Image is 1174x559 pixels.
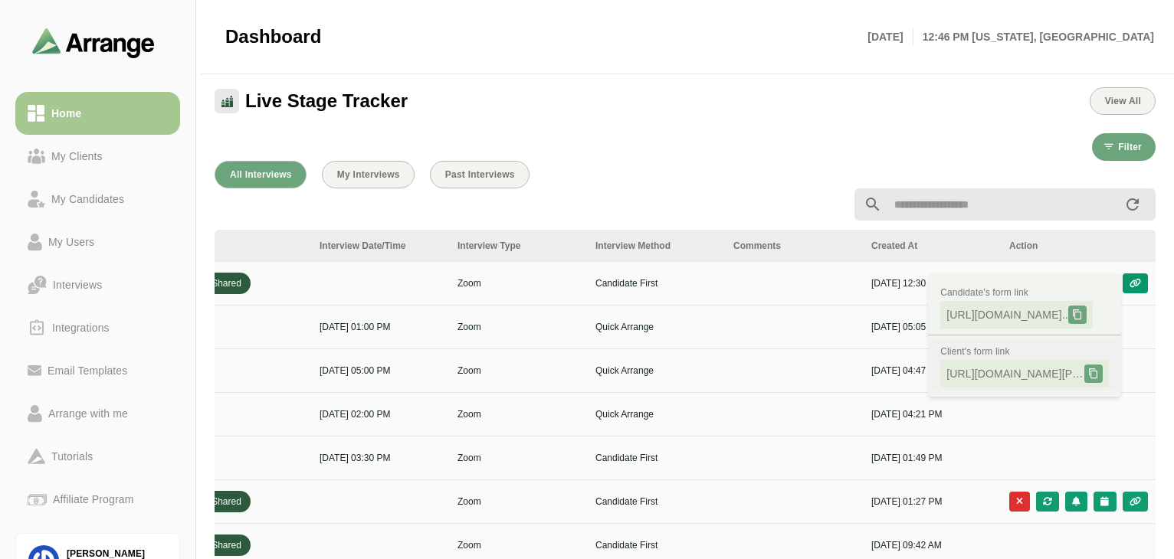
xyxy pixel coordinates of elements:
p: Zoom [457,495,577,508]
p: [DATE] 01:00 PM [320,320,439,334]
a: My Users [15,221,180,263]
a: Interviews [15,263,180,306]
p: Zoom [457,538,577,552]
a: My Candidates [15,178,180,221]
div: Interview Method [595,239,715,253]
div: Arrange with me [42,404,134,423]
p: Quick Arrange [595,364,715,378]
p: Zoom [457,407,577,421]
div: Home [45,104,87,123]
a: My Clients [15,135,180,178]
p: Candidate First [595,538,715,552]
span: View All [1104,96,1141,106]
p: Zoom [457,364,577,378]
a: Affiliate Program [15,478,180,521]
p: [DATE] 02:00 PM [320,407,439,421]
span: [URL][DOMAIN_NAME].. [946,307,1068,322]
p: [DATE] 01:27 PM [871,495,991,508]
span: [URL][DOMAIN_NAME][PERSON_NAME].. [946,366,1084,381]
i: appended action [1123,195,1142,214]
div: Action [1009,239,1148,253]
p: Zoom [457,276,577,290]
div: Interview Type [457,239,577,253]
p: [DATE] 01:49 PM [871,451,991,465]
span: Filter [1117,142,1142,152]
div: My Users [42,233,100,251]
button: My Interviews [322,161,415,188]
div: My Candidates [45,190,130,208]
span: Dashboard [225,25,321,48]
button: Past Interviews [430,161,530,188]
a: Email Templates [15,349,180,392]
p: [DATE] 04:47 PM [871,364,991,378]
img: arrangeai-name-small-logo.4d2b8aee.svg [32,28,155,57]
p: Quick Arrange [595,320,715,334]
div: Interviews [47,276,108,294]
span: Past Interviews [444,169,515,180]
a: Home [15,92,180,135]
div: My Clients [45,147,109,165]
p: Quick Arrange [595,407,715,421]
div: Interview Date/Time [320,239,439,253]
a: Tutorials [15,435,180,478]
button: All Interviews [215,161,307,188]
a: Arrange with me [15,392,180,435]
span: Candidate's form link [940,287,1028,298]
p: Candidate First [595,495,715,508]
p: [DATE] [867,28,913,46]
p: [DATE] 04:21 PM [871,407,991,421]
div: Comments [733,239,853,253]
div: Email Templates [41,361,133,380]
p: [DATE] 05:05 PM [871,320,991,334]
p: [DATE] 05:00 PM [320,364,439,378]
div: Integrations [46,319,116,337]
div: Tutorials [45,447,99,466]
a: Integrations [15,306,180,349]
p: [DATE] 03:30 PM [320,451,439,465]
span: Client's form link [940,346,1009,357]
p: 12:46 PM [US_STATE], [GEOGRAPHIC_DATA] [913,28,1154,46]
p: Candidate First [595,451,715,465]
p: Zoom [457,451,577,465]
div: Affiliate Program [47,490,139,508]
p: [DATE] 09:42 AM [871,538,991,552]
div: Created At [871,239,991,253]
span: All Interviews [229,169,292,180]
span: Live Stage Tracker [245,90,408,113]
p: Candidate First [595,276,715,290]
button: Filter [1092,133,1156,161]
p: [DATE] 12:30 PM [871,276,991,290]
span: My Interviews [336,169,400,180]
button: View All [1090,87,1156,115]
p: Zoom [457,320,577,334]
